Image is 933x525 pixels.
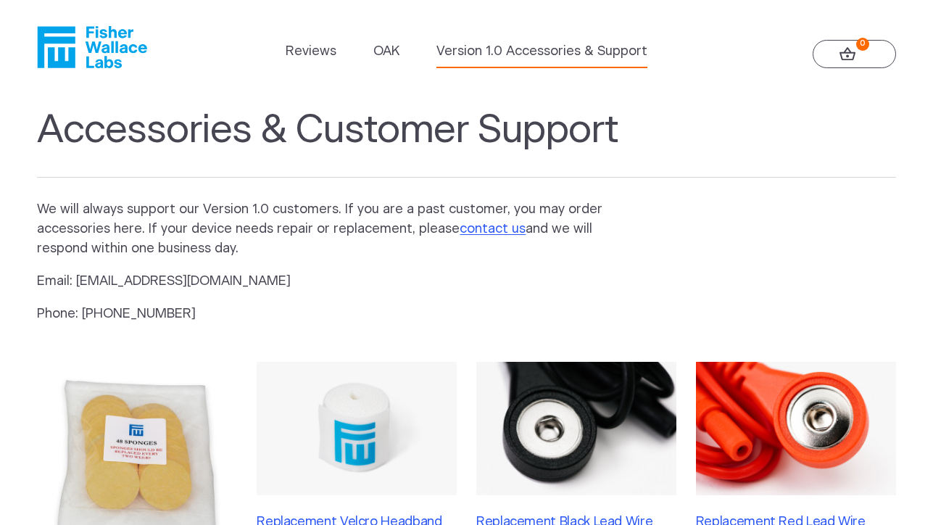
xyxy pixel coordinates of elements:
a: Reviews [286,42,336,62]
strong: 0 [856,38,869,51]
a: Version 1.0 Accessories & Support [436,42,647,62]
a: Fisher Wallace [37,26,147,68]
a: OAK [373,42,399,62]
p: Phone: [PHONE_NUMBER] [37,305,629,324]
a: contact us [460,223,526,236]
a: 0 [813,40,896,68]
h1: Accessories & Customer Support [37,107,895,178]
p: Email: [EMAIL_ADDRESS][DOMAIN_NAME] [37,272,629,292]
img: Replacement Red Lead Wire [696,362,896,495]
p: We will always support our Version 1.0 customers. If you are a past customer, you may order acces... [37,200,629,259]
img: Replacement Velcro Headband [257,362,457,495]
img: Replacement Black Lead Wire [476,362,676,495]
